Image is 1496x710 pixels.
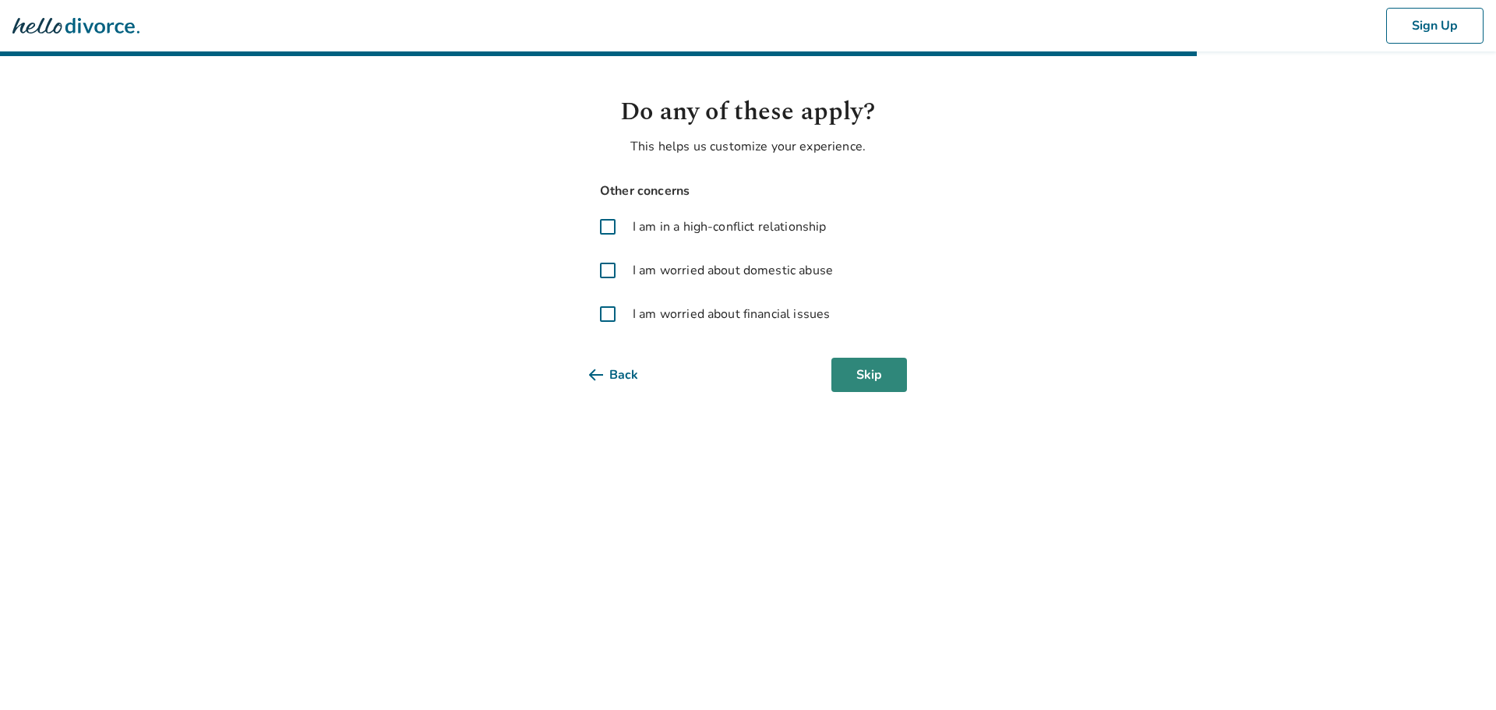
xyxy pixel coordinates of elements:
[831,358,907,392] button: Skip
[589,181,907,202] span: Other concerns
[589,137,907,156] p: This helps us customize your experience.
[589,358,663,392] button: Back
[633,217,826,236] span: I am in a high-conflict relationship
[633,261,833,280] span: I am worried about domestic abuse
[1418,635,1496,710] iframe: Chat Widget
[633,305,830,323] span: I am worried about financial issues
[589,94,907,131] h1: Do any of these apply?
[1386,8,1484,44] button: Sign Up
